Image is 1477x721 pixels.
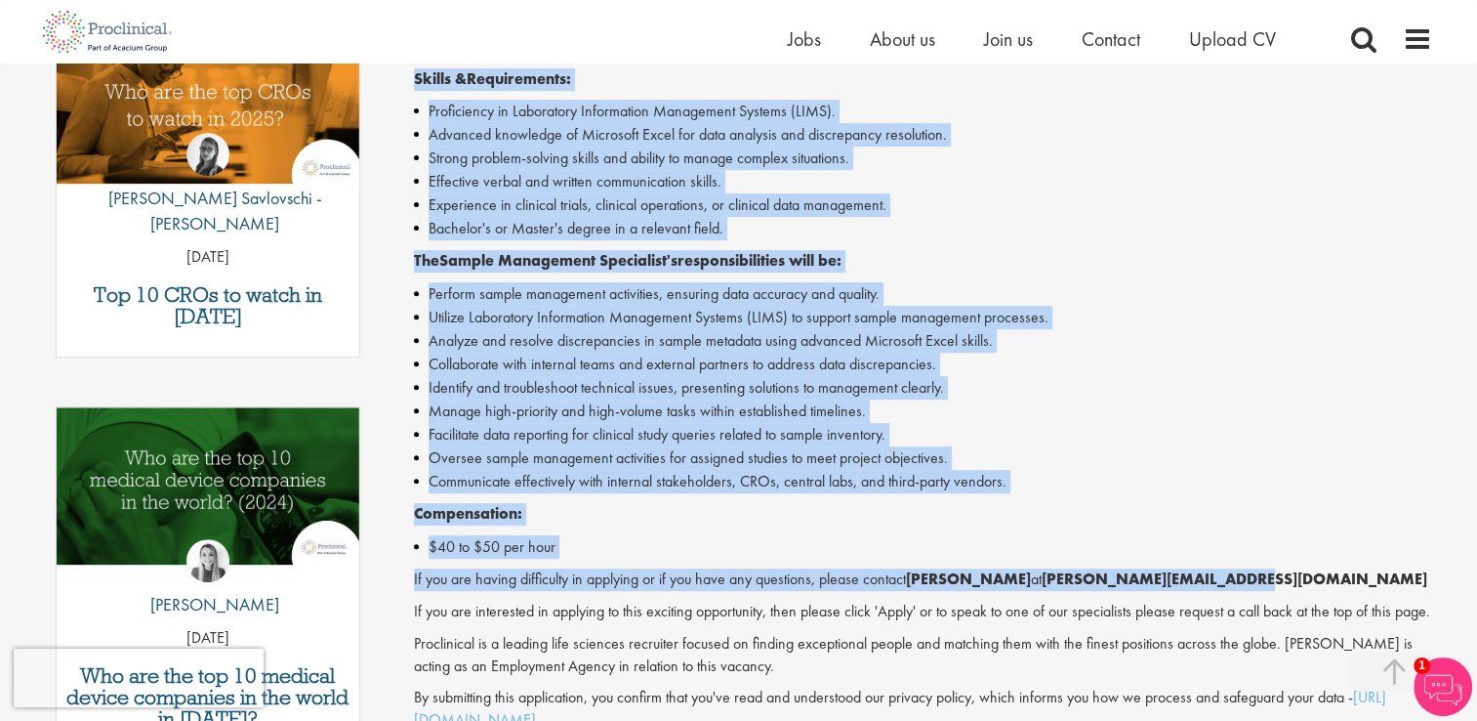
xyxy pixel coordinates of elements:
[1042,569,1427,589] strong: [PERSON_NAME][EMAIL_ADDRESS][DOMAIN_NAME]
[414,503,522,524] strong: Compensation:
[414,123,1432,147] li: Advanced knowledge of Microsoft Excel for data analysis and discrepancy resolution.
[414,329,1432,353] li: Analyze and resolve discrepancies in sample metadata using advanced Microsoft Excel skills.
[414,217,1432,240] li: Bachelor's or Master's degree in a relevant field.
[677,250,841,271] strong: responsibilities will be:
[414,100,1432,123] li: Proficiency in Laboratory Information Management Systems (LIMS).
[414,193,1432,217] li: Experience in clinical trials, clinical operations, or clinical data management.
[414,446,1432,470] li: Oversee sample management activities for assigned studies to meet project objectives.
[136,539,279,627] a: Hannah Burke [PERSON_NAME]
[66,284,350,327] a: Top 10 CROs to watch in [DATE]
[414,147,1432,170] li: Strong problem-solving skills and ability to manage complex situations.
[414,376,1432,400] li: Identify and troubleshoot technical issues, presenting solutions to management clearly.
[414,423,1432,446] li: Facilitate data reporting for clinical study queries related to sample inventory.
[984,26,1033,52] a: Join us
[1189,26,1276,52] a: Upload CV
[414,170,1432,193] li: Effective verbal and written communication skills.
[788,26,821,52] a: Jobs
[439,250,677,271] strong: Sample Management Specialist's
[1414,657,1430,674] span: 1
[414,353,1432,376] li: Collaborate with internal teams and external partners to address data discrepancies.
[414,68,467,89] strong: Skills &
[57,186,360,235] p: [PERSON_NAME] Savlovschi - [PERSON_NAME]
[57,407,360,565] img: Top 10 Medical Device Companies 2024
[870,26,935,52] a: About us
[414,601,1432,623] p: If you are interested in applying to this exciting opportunity, then please click 'Apply' or to s...
[14,649,264,707] iframe: reCAPTCHA
[414,250,439,271] strong: The
[414,282,1432,306] li: Perform sample management activities, ensuring data accuracy and quality.
[467,68,571,89] strong: Requirements:
[414,535,1432,559] li: $40 to $50 per hour
[57,26,360,184] img: Top 10 CROs 2025 | Proclinical
[414,470,1432,493] li: Communicate effectively with internal stakeholders, CROs, central labs, and third-party vendors.
[1082,26,1140,52] a: Contact
[57,627,360,650] p: [DATE]
[414,569,1432,591] p: If you are having difficulty in applying or if you have any questions, please contact at
[414,400,1432,423] li: Manage high-priority and high-volume tasks within established timelines.
[136,592,279,617] p: [PERSON_NAME]
[186,539,229,582] img: Hannah Burke
[57,407,360,580] a: Link to a post
[906,569,1031,589] strong: [PERSON_NAME]
[1414,657,1472,716] img: Chatbot
[186,133,229,176] img: Theodora Savlovschi - Wicks
[414,306,1432,329] li: Utilize Laboratory Information Management Systems (LIMS) to support sample management processes.
[57,133,360,245] a: Theodora Savlovschi - Wicks [PERSON_NAME] Savlovschi - [PERSON_NAME]
[57,246,360,269] p: [DATE]
[414,633,1432,678] p: Proclinical is a leading life sciences recruiter focused on finding exceptional people and matchi...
